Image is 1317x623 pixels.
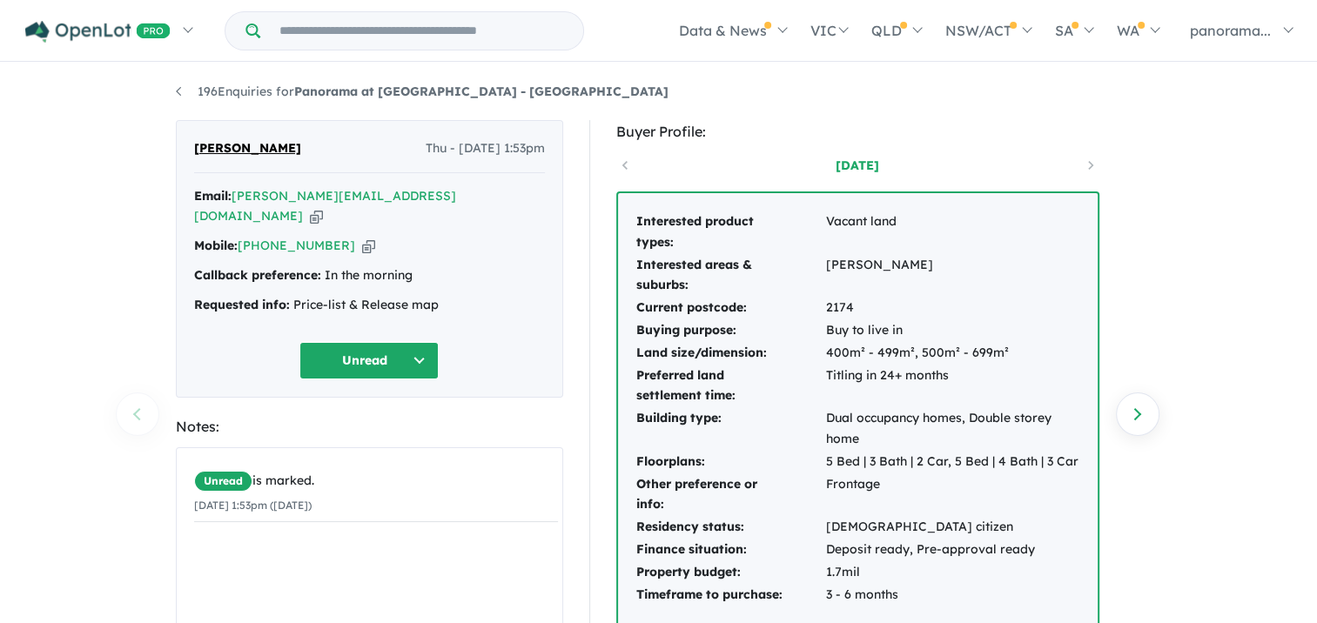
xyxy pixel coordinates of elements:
[635,561,825,584] td: Property budget:
[825,407,1080,451] td: Dual occupancy homes, Double storey home
[825,584,1080,606] td: 3 - 6 months
[194,297,290,312] strong: Requested info:
[825,342,1080,365] td: 400m² - 499m², 500m² - 699m²
[1190,22,1271,39] span: panorama...
[294,84,669,99] strong: Panorama at [GEOGRAPHIC_DATA] - [GEOGRAPHIC_DATA]
[176,415,563,439] div: Notes:
[783,157,931,174] a: [DATE]
[635,407,825,451] td: Building type:
[635,342,825,365] td: Land size/dimension:
[264,12,580,50] input: Try estate name, suburb, builder or developer
[194,471,558,492] div: is marked.
[825,451,1080,473] td: 5 Bed | 3 Bath | 2 Car, 5 Bed | 4 Bath | 3 Car
[426,138,545,159] span: Thu - [DATE] 1:53pm
[194,188,232,204] strong: Email:
[310,207,323,225] button: Copy
[635,516,825,539] td: Residency status:
[825,365,1080,408] td: Titling in 24+ months
[194,267,321,283] strong: Callback preference:
[194,238,238,253] strong: Mobile:
[635,211,825,254] td: Interested product types:
[635,584,825,606] td: Timeframe to purchase:
[238,238,355,253] a: [PHONE_NUMBER]
[825,319,1080,342] td: Buy to live in
[194,499,312,512] small: [DATE] 1:53pm ([DATE])
[616,120,1099,144] div: Buyer Profile:
[825,561,1080,584] td: 1.7mil
[194,265,545,286] div: In the morning
[25,21,171,43] img: Openlot PRO Logo White
[825,297,1080,319] td: 2174
[176,84,669,99] a: 196Enquiries forPanorama at [GEOGRAPHIC_DATA] - [GEOGRAPHIC_DATA]
[635,473,825,517] td: Other preference or info:
[194,471,252,492] span: Unread
[299,342,439,379] button: Unread
[825,539,1080,561] td: Deposit ready, Pre-approval ready
[362,237,375,255] button: Copy
[194,188,456,224] a: [PERSON_NAME][EMAIL_ADDRESS][DOMAIN_NAME]
[194,138,301,159] span: [PERSON_NAME]
[635,297,825,319] td: Current postcode:
[825,473,1080,517] td: Frontage
[825,516,1080,539] td: [DEMOGRAPHIC_DATA] citizen
[635,539,825,561] td: Finance situation:
[825,254,1080,298] td: [PERSON_NAME]
[176,82,1142,103] nav: breadcrumb
[825,211,1080,254] td: Vacant land
[635,365,825,408] td: Preferred land settlement time:
[635,451,825,473] td: Floorplans:
[194,295,545,316] div: Price-list & Release map
[635,319,825,342] td: Buying purpose:
[635,254,825,298] td: Interested areas & suburbs:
